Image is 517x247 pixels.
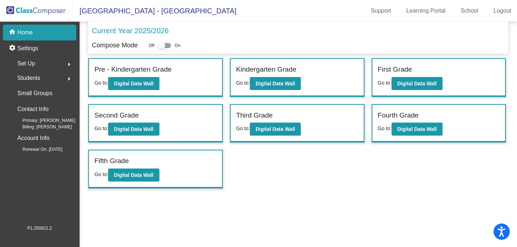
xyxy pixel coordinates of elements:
p: Compose Mode [92,41,138,50]
p: Small Groups [17,88,52,98]
label: Kindergarten Grade [236,64,296,75]
button: Digital Data Wall [250,77,301,90]
label: Pre - Kindergarten Grade [94,64,171,75]
button: Digital Data Wall [108,123,159,136]
span: Go to: [94,80,108,86]
a: Logout [488,5,517,17]
a: School [455,5,484,17]
button: Digital Data Wall [108,169,159,182]
b: Digital Data Wall [397,81,437,86]
button: Digital Data Wall [108,77,159,90]
span: Primary: [PERSON_NAME] [11,117,76,124]
mat-icon: arrow_right [65,60,73,69]
button: Digital Data Wall [392,77,443,90]
p: Account Info [17,133,50,143]
span: Off [149,42,154,49]
span: Renewal On: [DATE] [11,146,62,153]
span: Go to: [236,80,250,86]
mat-icon: settings [9,44,17,53]
button: Digital Data Wall [392,123,443,136]
span: On [175,42,180,49]
b: Digital Data Wall [256,81,295,86]
b: Digital Data Wall [397,126,437,132]
a: Learning Portal [401,5,452,17]
span: Students [17,73,40,83]
b: Digital Data Wall [114,126,153,132]
p: Current Year 2025/2026 [92,25,168,36]
a: Support [365,5,397,17]
p: Contact Info [17,104,48,114]
b: Digital Data Wall [114,172,153,178]
span: Billing: [PERSON_NAME] [11,124,72,130]
span: Go to: [94,171,108,177]
p: Home [17,28,33,37]
label: Fourth Grade [378,110,419,121]
button: Digital Data Wall [250,123,301,136]
span: Set Up [17,59,35,69]
label: Fifth Grade [94,156,129,166]
label: Second Grade [94,110,139,121]
span: Go to: [378,80,392,86]
span: Go to: [378,125,392,131]
mat-icon: arrow_right [65,74,73,83]
span: Go to: [236,125,250,131]
mat-icon: home [9,28,17,37]
label: Third Grade [236,110,273,121]
p: Settings [17,44,38,53]
span: Go to: [94,125,108,131]
b: Digital Data Wall [256,126,295,132]
b: Digital Data Wall [114,81,153,86]
span: [GEOGRAPHIC_DATA] - [GEOGRAPHIC_DATA] [72,5,236,17]
label: First Grade [378,64,412,75]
